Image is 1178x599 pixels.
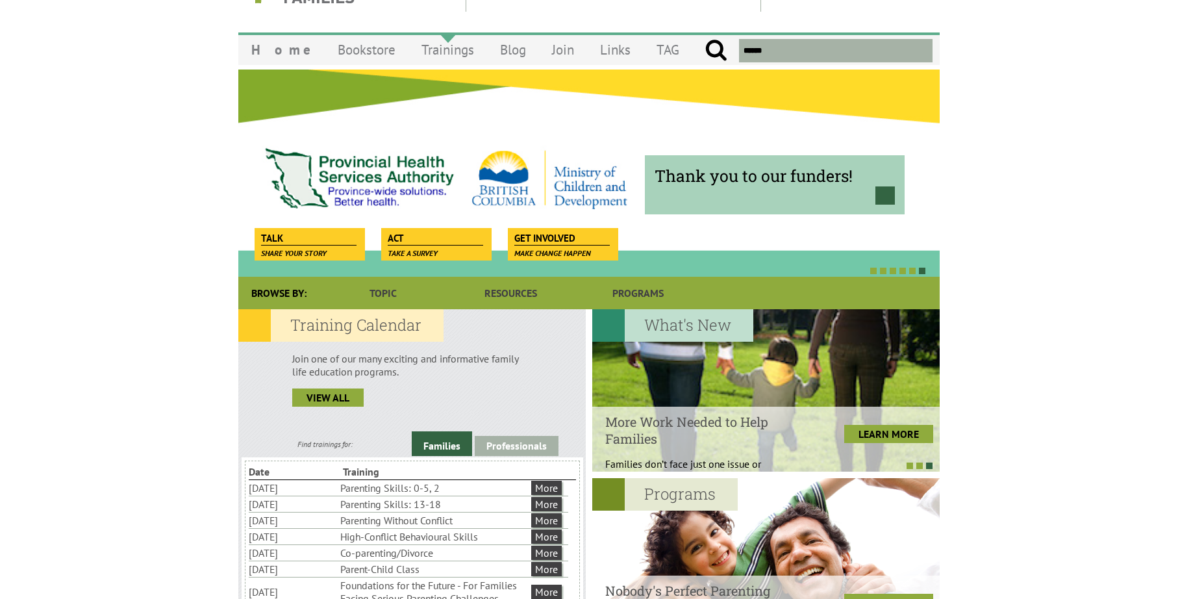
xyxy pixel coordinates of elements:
[292,389,364,407] a: view all
[238,277,320,309] div: Browse By:
[508,228,616,246] a: Get Involved Make change happen
[531,562,562,576] a: More
[447,277,574,309] a: Resources
[487,34,539,65] a: Blog
[605,413,799,447] h4: More Work Needed to Help Families
[325,34,408,65] a: Bookstore
[531,513,562,528] a: More
[592,478,738,511] h2: Programs
[340,480,529,496] li: Parenting Skills: 0-5, 2
[388,231,483,246] span: Act
[408,34,487,65] a: Trainings
[844,425,933,443] a: LEARN MORE
[238,34,325,65] a: Home
[531,546,562,560] a: More
[531,585,562,599] a: More
[238,439,412,449] div: Find trainings for:
[340,561,529,577] li: Parent-Child Class
[340,545,529,561] li: Co-parenting/Divorce
[249,496,338,512] li: [DATE]
[343,464,434,479] li: Training
[261,231,357,246] span: Talk
[292,352,532,378] p: Join one of our many exciting and informative family life education programs.
[605,457,799,483] p: Families don’t face just one issue or problem;...
[514,248,591,258] span: Make change happen
[531,497,562,511] a: More
[539,34,587,65] a: Join
[249,480,338,496] li: [DATE]
[249,464,340,479] li: Date
[531,529,562,544] a: More
[531,481,562,495] a: More
[381,228,490,246] a: Act Take a survey
[575,277,702,309] a: Programs
[238,309,444,342] h2: Training Calendar
[705,39,727,62] input: Submit
[592,309,753,342] h2: What's New
[388,248,438,258] span: Take a survey
[587,34,644,65] a: Links
[261,248,327,258] span: Share your story
[249,529,338,544] li: [DATE]
[514,231,610,246] span: Get Involved
[249,545,338,561] li: [DATE]
[475,436,558,456] a: Professionals
[249,513,338,528] li: [DATE]
[255,228,363,246] a: Talk Share your story
[320,277,447,309] a: Topic
[655,165,895,186] span: Thank you to our funders!
[340,513,529,528] li: Parenting Without Conflict
[412,431,472,456] a: Families
[340,529,529,544] li: High-Conflict Behavioural Skills
[340,496,529,512] li: Parenting Skills: 13-18
[605,582,799,599] h4: Nobody's Perfect Parenting
[644,34,692,65] a: TAG
[249,561,338,577] li: [DATE]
